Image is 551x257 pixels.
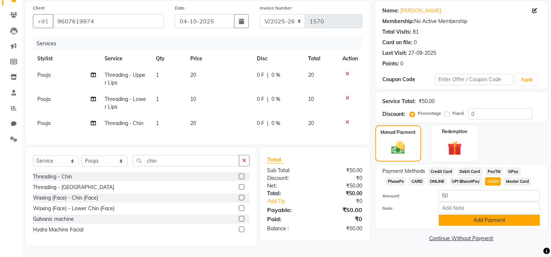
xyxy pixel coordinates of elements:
[262,205,315,214] div: Payable:
[377,205,433,212] label: Note:
[304,50,338,67] th: Total
[457,167,483,176] span: Debit Card
[260,5,292,11] label: Invoice Number
[308,72,314,78] span: 20
[252,50,303,67] th: Disc
[383,7,399,15] div: Name:
[428,177,447,186] span: ONLINE
[413,28,419,36] div: 81
[262,167,315,174] div: Sub Total:
[485,177,501,186] span: CASH
[377,235,546,242] a: Continue Without Payment
[53,14,164,28] input: Search by Name/Mobile/Email/Code
[383,76,435,83] div: Coupon Code
[409,177,425,186] span: CARD
[257,95,264,103] span: 0 F
[105,120,144,126] span: Threading - Chin
[308,96,314,102] span: 10
[450,177,482,186] span: UPI BharatPay
[439,215,540,226] button: Add Payment
[383,39,413,46] div: Card on file:
[387,140,409,156] img: _cash.svg
[105,72,146,86] span: Threading - Upper Lips
[257,120,264,127] span: 0 F
[315,205,368,214] div: ₹50.00
[33,194,98,202] div: Waxing (Face) - Chin (Face)
[386,177,406,186] span: PhonePe
[414,39,417,46] div: 0
[37,120,50,126] span: Pooja
[267,71,269,79] span: |
[33,215,74,223] div: Galvanic machine
[401,60,404,68] div: 0
[33,50,100,67] th: Stylist
[383,18,540,25] div: No Active Membership
[315,174,368,182] div: ₹0
[156,72,159,78] span: 1
[383,98,416,105] div: Service Total:
[453,110,464,117] label: Fixed
[156,120,159,126] span: 1
[338,50,363,67] th: Action
[190,96,196,102] span: 10
[439,202,540,213] input: Add Note
[504,177,532,186] span: Master Card
[190,120,196,126] span: 20
[267,95,269,103] span: |
[383,110,405,118] div: Discount:
[383,60,399,68] div: Points:
[271,120,280,127] span: 0 %
[401,7,442,15] a: [PERSON_NAME]
[37,96,50,102] span: Pooja
[383,167,426,175] span: Payment Methods
[175,5,185,11] label: Date
[262,174,315,182] div: Discount:
[383,28,412,36] div: Total Visits:
[262,197,323,205] a: Add Tip
[151,50,186,67] th: Qty
[262,215,315,223] div: Paid:
[506,167,521,176] span: GPay
[315,182,368,190] div: ₹50.00
[315,215,368,223] div: ₹0
[419,98,435,105] div: ₹50.00
[418,110,442,117] label: Percentage
[156,96,159,102] span: 1
[34,37,368,50] div: Services
[435,74,514,85] input: Enter Offer / Coupon Code
[308,120,314,126] span: 20
[267,120,269,127] span: |
[262,190,315,197] div: Total:
[439,190,540,201] input: Amount
[133,155,239,166] input: Search or Scan
[315,225,368,233] div: ₹50.00
[186,50,253,67] th: Price
[33,184,114,191] div: Threading - [GEOGRAPHIC_DATA]
[257,71,264,79] span: 0 F
[377,193,433,199] label: Amount:
[190,72,196,78] span: 20
[517,74,537,85] button: Apply
[383,49,407,57] div: Last Visit:
[443,139,466,157] img: _gift.svg
[324,197,368,205] div: ₹0
[315,190,368,197] div: ₹50.00
[33,14,53,28] button: +91
[428,167,455,176] span: Credit Card
[383,18,415,25] div: Membership:
[100,50,152,67] th: Service
[267,156,284,163] span: Total
[33,205,115,212] div: Waxing (Face) - Lower Chin (Face)
[315,167,368,174] div: ₹50.00
[33,226,83,234] div: Hydra Machine Facial
[33,173,72,181] div: Threading - Chin
[381,129,416,136] label: Manual Payment
[262,225,315,233] div: Balance :
[442,128,468,135] label: Redemption
[262,182,315,190] div: Net:
[271,71,280,79] span: 0 %
[486,167,503,176] span: PayTM
[105,96,146,110] span: Threading - Lower Lips
[409,49,436,57] div: 27-09-2025
[37,72,50,78] span: Pooja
